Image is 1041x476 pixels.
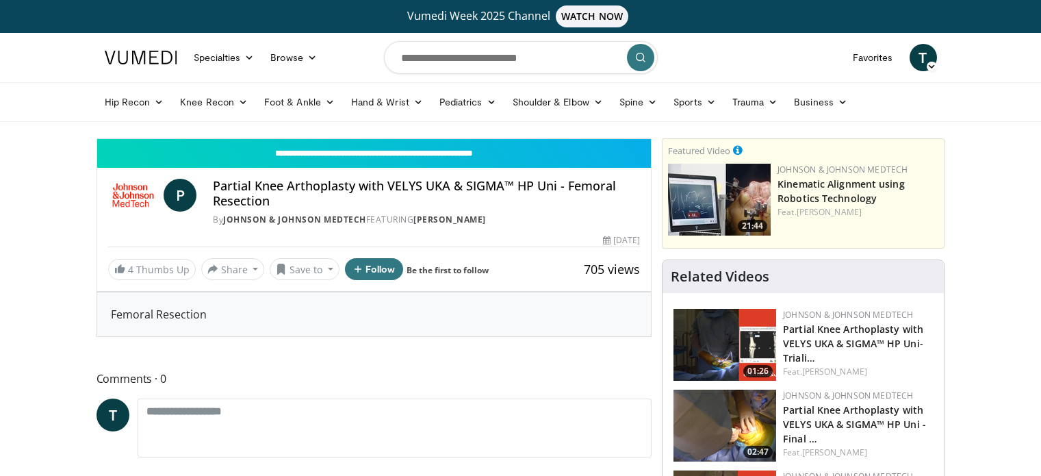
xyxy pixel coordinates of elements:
[845,44,901,71] a: Favorites
[97,88,172,116] a: Hip Recon
[262,44,325,71] a: Browse
[97,370,652,388] span: Comments 0
[783,366,933,378] div: Feat.
[97,292,652,336] div: Femoral Resection
[783,390,913,401] a: Johnson & Johnson MedTech
[413,214,486,225] a: [PERSON_NAME]
[802,447,867,458] a: [PERSON_NAME]
[164,179,196,212] a: P
[743,365,773,377] span: 01:26
[407,264,489,276] a: Be the first to follow
[384,41,658,74] input: Search topics, interventions
[213,179,640,208] h4: Partial Knee Arthoplasty with VELYS UKA & SIGMA™ HP Uni - Femoral Resection
[611,88,665,116] a: Spine
[783,323,923,364] a: Partial Knee Arthoplasty with VELYS UKA & SIGMA™ HP Uni- Triali…
[668,164,771,236] a: 21:44
[910,44,937,71] a: T
[256,88,343,116] a: Foot & Ankle
[270,258,339,280] button: Save to
[128,263,133,276] span: 4
[668,164,771,236] img: 85482610-0380-4aae-aa4a-4a9be0c1a4f1.150x105_q85_crop-smart_upscale.jpg
[105,51,177,64] img: VuMedi Logo
[743,446,773,458] span: 02:47
[673,309,776,381] a: 01:26
[783,309,913,321] a: Johnson & Johnson MedTech
[665,88,724,116] a: Sports
[213,214,640,226] div: By FEATURING
[777,206,938,218] div: Feat.
[797,206,862,218] a: [PERSON_NAME]
[673,309,776,381] img: 54517014-b7e0-49d7-8366-be4d35b6cc59.png.150x105_q85_crop-smart_upscale.png
[108,259,196,280] a: 4 Thumbs Up
[777,177,905,205] a: Kinematic Alignment using Robotics Technology
[97,399,129,431] a: T
[673,390,776,462] img: 2dac1888-fcb6-4628-a152-be974a3fbb82.png.150x105_q85_crop-smart_upscale.png
[584,261,640,277] span: 705 views
[783,447,933,459] div: Feat.
[223,214,366,225] a: Johnson & Johnson MedTech
[671,268,769,285] h4: Related Videos
[108,179,159,212] img: Johnson & Johnson MedTech
[172,88,256,116] a: Knee Recon
[556,5,628,27] span: WATCH NOW
[786,88,856,116] a: Business
[504,88,611,116] a: Shoulder & Elbow
[783,403,926,445] a: Partial Knee Arthoplasty with VELYS UKA & SIGMA™ HP Uni - Final …
[343,88,431,116] a: Hand & Wrist
[201,258,265,280] button: Share
[802,366,867,377] a: [PERSON_NAME]
[738,220,767,232] span: 21:44
[603,234,640,247] div: [DATE]
[345,258,404,280] button: Follow
[185,44,263,71] a: Specialties
[673,390,776,462] a: 02:47
[431,88,504,116] a: Pediatrics
[107,5,935,27] a: Vumedi Week 2025 ChannelWATCH NOW
[724,88,786,116] a: Trauma
[668,145,730,157] small: Featured Video
[777,164,908,175] a: Johnson & Johnson MedTech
